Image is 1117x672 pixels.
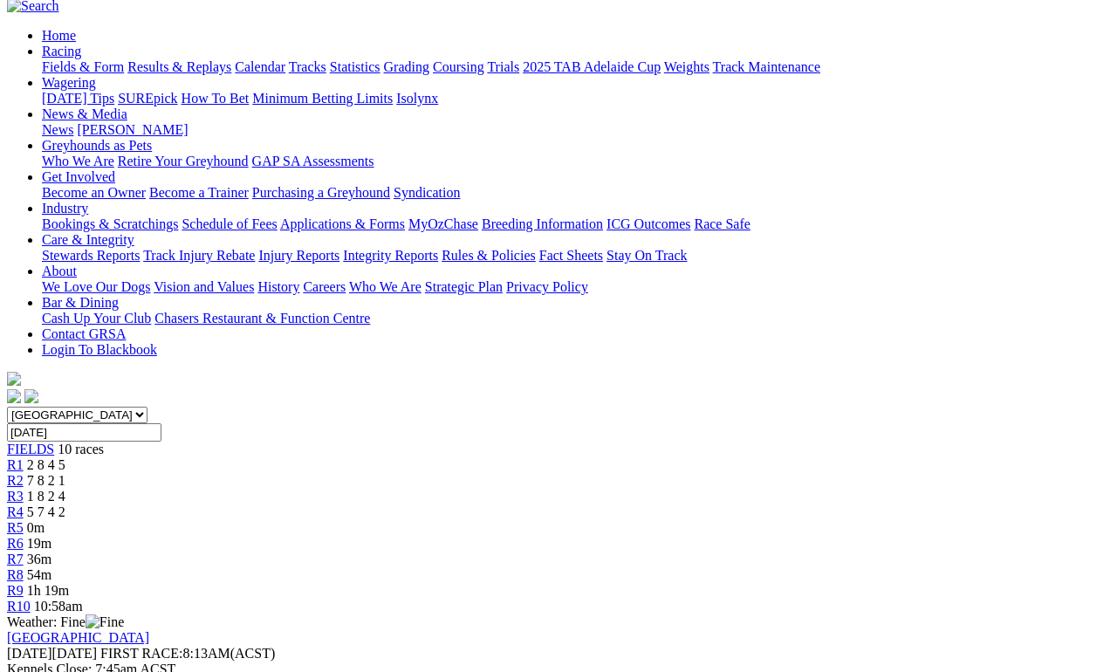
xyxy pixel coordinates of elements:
[42,122,73,137] a: News
[42,248,140,263] a: Stewards Reports
[42,91,114,106] a: [DATE] Tips
[143,248,255,263] a: Track Injury Rebate
[482,216,603,231] a: Breeding Information
[42,232,134,247] a: Care & Integrity
[42,28,76,43] a: Home
[42,311,1110,326] div: Bar & Dining
[27,457,65,472] span: 2 8 4 5
[154,311,370,326] a: Chasers Restaurant & Function Centre
[42,154,1110,169] div: Greyhounds as Pets
[42,216,178,231] a: Bookings & Scratchings
[408,216,478,231] a: MyOzChase
[394,185,460,200] a: Syndication
[127,59,231,74] a: Results & Replays
[235,59,285,74] a: Calendar
[27,567,51,582] span: 54m
[27,473,65,488] span: 7 8 2 1
[7,423,161,442] input: Select date
[606,216,690,231] a: ICG Outcomes
[7,630,149,645] a: [GEOGRAPHIC_DATA]
[433,59,484,74] a: Coursing
[42,295,119,310] a: Bar & Dining
[280,216,405,231] a: Applications & Forms
[7,520,24,535] a: R5
[42,264,77,278] a: About
[349,279,421,294] a: Who We Are
[42,248,1110,264] div: Care & Integrity
[42,185,146,200] a: Become an Owner
[7,536,24,551] a: R6
[42,106,127,121] a: News & Media
[42,185,1110,201] div: Get Involved
[42,216,1110,232] div: Industry
[27,536,51,551] span: 19m
[27,489,65,504] span: 1 8 2 4
[27,583,69,598] span: 1h 19m
[7,646,52,661] span: [DATE]
[7,614,124,629] span: Weather: Fine
[42,138,152,153] a: Greyhounds as Pets
[7,489,24,504] span: R3
[154,279,254,294] a: Vision and Values
[343,248,438,263] a: Integrity Reports
[252,91,393,106] a: Minimum Betting Limits
[42,59,124,74] a: Fields & Form
[330,59,380,74] a: Statistics
[442,248,536,263] a: Rules & Policies
[58,442,104,456] span: 10 races
[27,520,45,535] span: 0m
[42,342,157,357] a: Login To Blackbook
[42,169,115,184] a: Get Involved
[42,122,1110,138] div: News & Media
[7,583,24,598] a: R9
[149,185,249,200] a: Become a Trainer
[7,646,97,661] span: [DATE]
[384,59,429,74] a: Grading
[396,91,438,106] a: Isolynx
[539,248,603,263] a: Fact Sheets
[24,389,38,403] img: twitter.svg
[7,567,24,582] span: R8
[7,442,54,456] a: FIELDS
[7,389,21,403] img: facebook.svg
[100,646,182,661] span: FIRST RACE:
[42,59,1110,75] div: Racing
[86,614,124,630] img: Fine
[118,91,177,106] a: SUREpick
[258,248,339,263] a: Injury Reports
[694,216,750,231] a: Race Safe
[7,473,24,488] span: R2
[7,457,24,472] a: R1
[7,599,31,614] a: R10
[42,44,81,58] a: Racing
[42,279,150,294] a: We Love Our Dogs
[182,216,277,231] a: Schedule of Fees
[77,122,188,137] a: [PERSON_NAME]
[303,279,346,294] a: Careers
[523,59,661,74] a: 2025 TAB Adelaide Cup
[487,59,519,74] a: Trials
[606,248,687,263] a: Stay On Track
[289,59,326,74] a: Tracks
[42,279,1110,295] div: About
[7,372,21,386] img: logo-grsa-white.png
[664,59,709,74] a: Weights
[34,599,83,614] span: 10:58am
[506,279,588,294] a: Privacy Policy
[42,311,151,326] a: Cash Up Your Club
[252,154,374,168] a: GAP SA Assessments
[182,91,250,106] a: How To Bet
[27,552,51,566] span: 36m
[42,154,114,168] a: Who We Are
[252,185,390,200] a: Purchasing a Greyhound
[7,552,24,566] a: R7
[425,279,503,294] a: Strategic Plan
[257,279,299,294] a: History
